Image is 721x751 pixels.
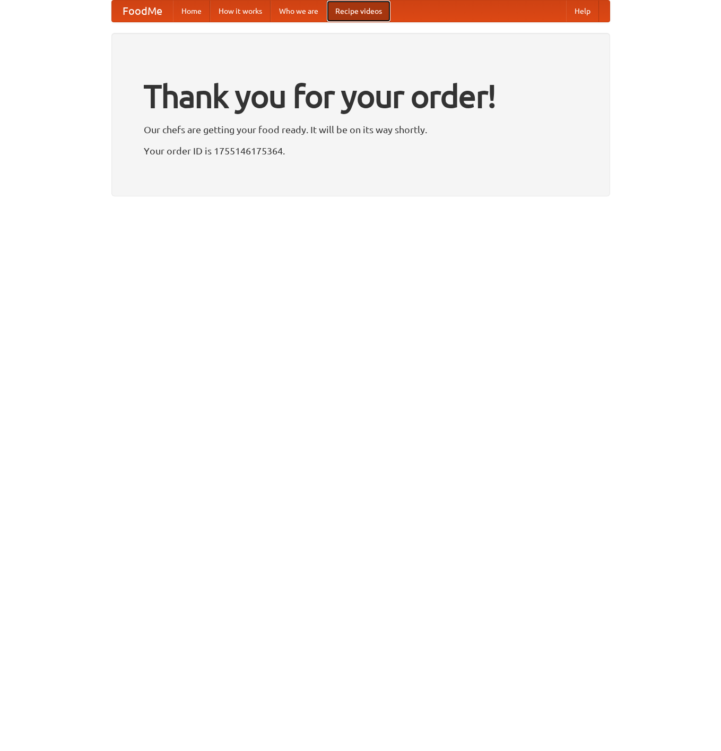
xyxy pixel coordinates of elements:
[327,1,390,22] a: Recipe videos
[210,1,271,22] a: How it works
[144,143,578,159] p: Your order ID is 1755146175364.
[271,1,327,22] a: Who we are
[144,71,578,122] h1: Thank you for your order!
[112,1,173,22] a: FoodMe
[566,1,599,22] a: Help
[144,122,578,137] p: Our chefs are getting your food ready. It will be on its way shortly.
[173,1,210,22] a: Home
